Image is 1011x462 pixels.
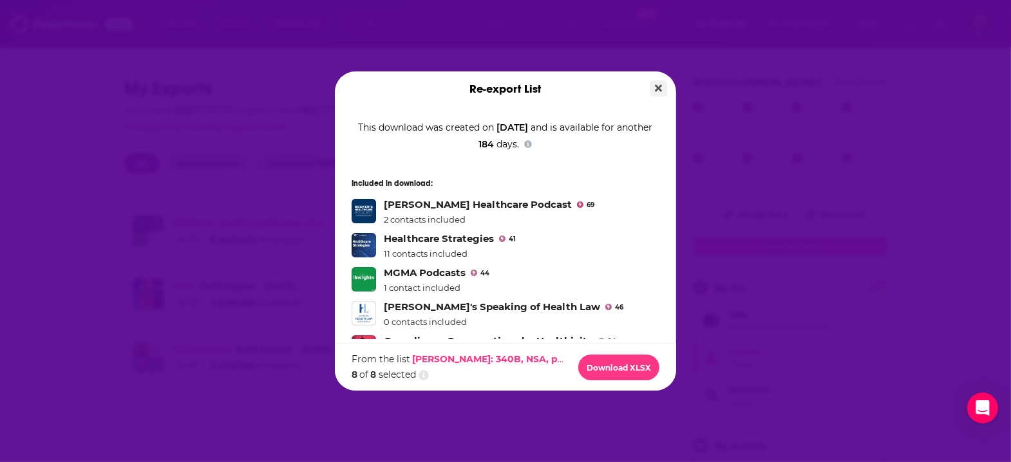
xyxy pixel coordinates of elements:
button: Download XLSX [578,355,659,380]
div: 0 contacts included [384,317,623,327]
div: From the list [352,353,565,367]
a: Show additional information [524,136,533,153]
a: 69 [577,201,594,208]
a: 46 [605,304,623,310]
span: 8 [368,369,378,380]
div: Re-export List [335,71,676,106]
span: 184 [479,138,495,150]
h4: Included in download: [352,179,659,188]
a: AHLA's Speaking of Health Law [384,300,600,313]
div: This download was created on and is available for another days. [352,106,659,163]
button: Close [650,80,667,97]
div: 1 contact included [384,282,489,293]
a: 44 [471,270,489,276]
img: MGMA Podcasts [352,267,376,291]
div: 11 contacts included [384,248,516,259]
span: 46 [615,305,623,310]
span: 69 [587,203,594,208]
span: 24 [608,339,616,344]
a: Becker’s Healthcare Podcast [384,198,572,210]
div: of selected [352,369,429,380]
span: 8 [352,369,359,380]
span: 44 [480,271,489,276]
img: Compliance Conversations by Healthicity [352,335,376,360]
a: 41 [499,236,516,242]
span: 41 [509,237,516,242]
img: Healthcare Strategies [352,233,376,257]
div: 2 contacts included [384,214,594,225]
a: MGMA Podcasts [384,266,466,279]
img: AHLA's Speaking of Health Law [352,301,376,326]
a: Jeff Davis: 340B, NSA, price transparency [412,353,641,365]
span: [DATE] [497,122,529,133]
a: Compliance Conversations by Healthicity [384,335,593,347]
a: 24 [598,338,616,344]
div: Open Intercom Messenger [967,393,998,423]
a: Healthcare Strategies [384,232,494,245]
img: Becker’s Healthcare Podcast [352,199,376,223]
